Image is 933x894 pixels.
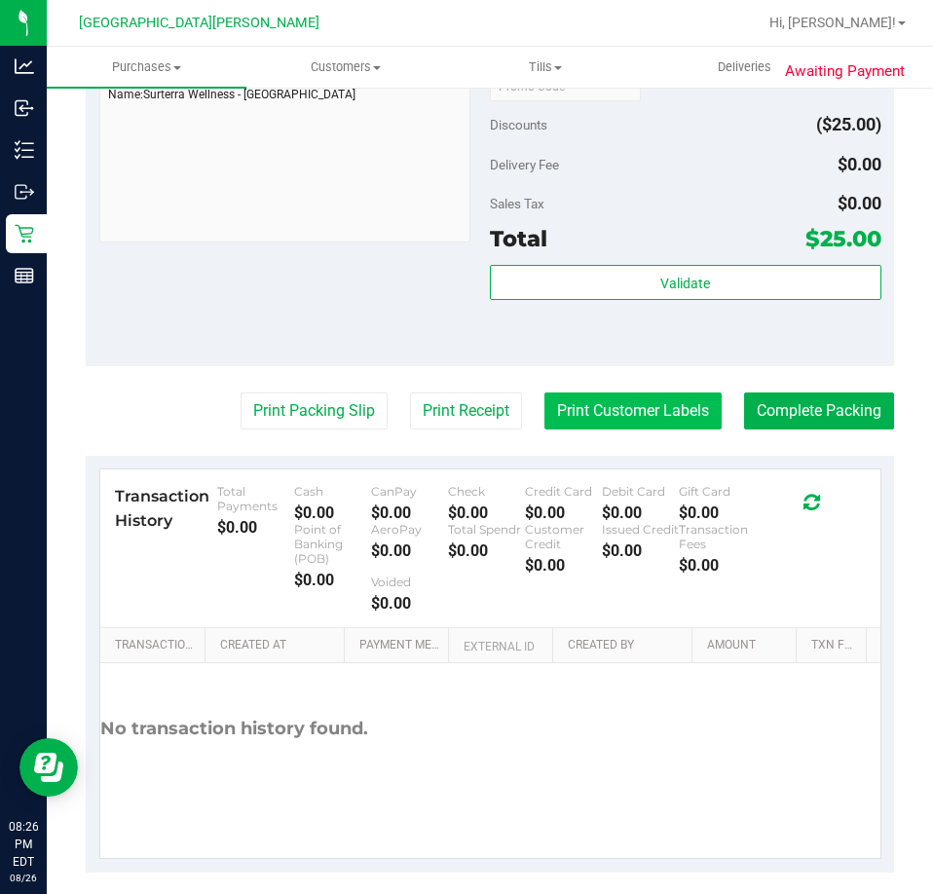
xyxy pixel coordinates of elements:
[490,157,559,172] span: Delivery Fee
[19,738,78,797] iframe: Resource center
[294,484,371,499] div: Cash
[645,47,844,88] a: Deliveries
[247,58,445,76] span: Customers
[294,503,371,522] div: $0.00
[448,628,552,663] th: External ID
[525,522,602,551] div: Customer Credit
[679,556,756,575] div: $0.00
[769,15,896,30] span: Hi, [PERSON_NAME]!
[294,522,371,566] div: Point of Banking (POB)
[602,541,679,560] div: $0.00
[679,484,756,499] div: Gift Card
[371,594,448,613] div: $0.00
[9,871,38,885] p: 08/26
[679,522,756,551] div: Transaction Fees
[602,484,679,499] div: Debit Card
[79,15,319,31] span: [GEOGRAPHIC_DATA][PERSON_NAME]
[410,392,522,429] button: Print Receipt
[447,58,645,76] span: Tills
[660,276,710,291] span: Validate
[490,265,881,300] button: Validate
[816,114,881,134] span: ($25.00)
[744,392,894,429] button: Complete Packing
[47,47,246,88] a: Purchases
[448,484,525,499] div: Check
[359,638,441,653] a: Payment Method
[241,392,388,429] button: Print Packing Slip
[15,56,34,76] inline-svg: Analytics
[15,98,34,118] inline-svg: Inbound
[525,503,602,522] div: $0.00
[525,556,602,575] div: $0.00
[490,225,547,252] span: Total
[490,196,544,211] span: Sales Tax
[246,47,446,88] a: Customers
[544,392,722,429] button: Print Customer Labels
[371,484,448,499] div: CanPay
[448,522,525,537] div: Total Spendr
[47,58,246,76] span: Purchases
[15,140,34,160] inline-svg: Inventory
[371,503,448,522] div: $0.00
[525,484,602,499] div: Credit Card
[490,107,547,142] span: Discounts
[371,575,448,589] div: Voided
[838,193,881,213] span: $0.00
[217,484,294,513] div: Total Payments
[602,522,679,537] div: Issued Credit
[371,522,448,537] div: AeroPay
[448,541,525,560] div: $0.00
[811,638,858,653] a: Txn Fee
[691,58,798,76] span: Deliveries
[217,518,294,537] div: $0.00
[15,224,34,243] inline-svg: Retail
[785,60,905,83] span: Awaiting Payment
[448,503,525,522] div: $0.00
[371,541,448,560] div: $0.00
[805,225,881,252] span: $25.00
[100,663,368,795] div: No transaction history found.
[294,571,371,589] div: $0.00
[446,47,646,88] a: Tills
[15,266,34,285] inline-svg: Reports
[707,638,789,653] a: Amount
[568,638,684,653] a: Created By
[602,503,679,522] div: $0.00
[115,638,198,653] a: Transaction ID
[679,503,756,522] div: $0.00
[220,638,336,653] a: Created At
[15,182,34,202] inline-svg: Outbound
[838,154,881,174] span: $0.00
[9,818,38,871] p: 08:26 PM EDT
